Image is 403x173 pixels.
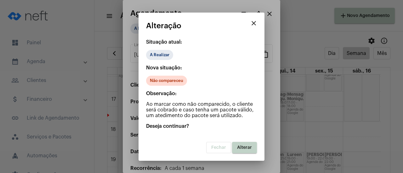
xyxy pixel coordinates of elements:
[146,50,173,60] mat-chip: A Realizar
[146,91,257,96] p: Observação:
[146,76,187,86] mat-chip: Não compareceu
[206,142,231,153] button: Fechar
[146,123,257,129] p: Deseja continuar?
[146,65,257,71] p: Nova situação:
[146,101,257,118] p: Ao marcar como não comparecido, o cliente será cobrado e caso tenha um pacote válido, um atedimen...
[232,142,257,153] button: Alterar
[146,39,257,45] p: Situação atual:
[146,22,181,30] span: Alteração
[211,145,226,150] span: Fechar
[237,145,252,150] span: Alterar
[250,19,258,27] mat-icon: close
